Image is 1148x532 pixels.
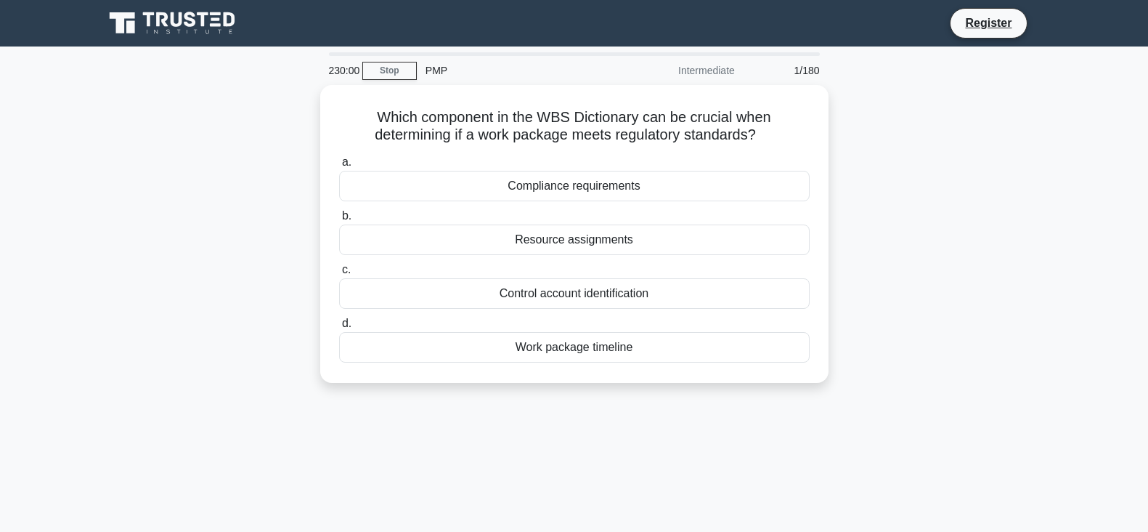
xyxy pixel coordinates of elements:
a: Stop [362,62,417,80]
div: Intermediate [616,56,744,85]
div: Resource assignments [339,225,810,255]
div: Compliance requirements [339,171,810,201]
div: 1/180 [744,56,829,85]
span: a. [342,156,351,168]
span: b. [342,209,351,222]
span: d. [342,317,351,329]
div: Control account identification [339,278,810,309]
h5: Which component in the WBS Dictionary can be crucial when determining if a work package meets reg... [338,108,811,145]
span: c. [342,263,351,275]
a: Register [956,14,1020,32]
div: 230:00 [320,56,362,85]
div: PMP [417,56,616,85]
div: Work package timeline [339,332,810,363]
